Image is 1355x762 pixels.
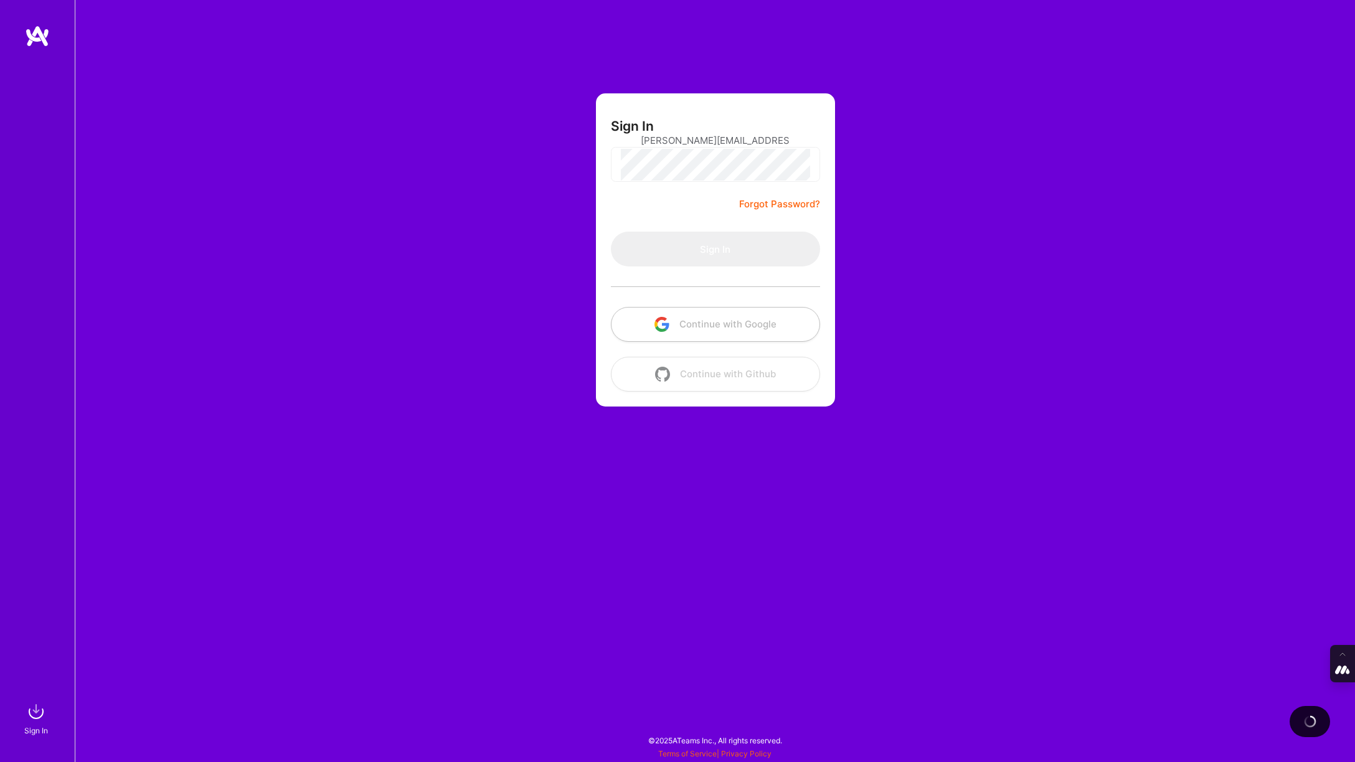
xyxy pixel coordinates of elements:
[654,317,669,332] img: icon
[26,699,49,737] a: sign inSign In
[25,25,50,47] img: logo
[641,125,790,156] input: Email...
[611,118,654,134] h3: Sign In
[655,367,670,382] img: icon
[658,749,717,758] a: Terms of Service
[24,724,48,737] div: Sign In
[24,699,49,724] img: sign in
[721,749,772,758] a: Privacy Policy
[75,725,1355,756] div: © 2025 ATeams Inc., All rights reserved.
[611,232,820,266] button: Sign In
[611,357,820,392] button: Continue with Github
[1302,713,1318,729] img: loading
[658,749,772,758] span: |
[611,307,820,342] button: Continue with Google
[739,197,820,212] a: Forgot Password?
